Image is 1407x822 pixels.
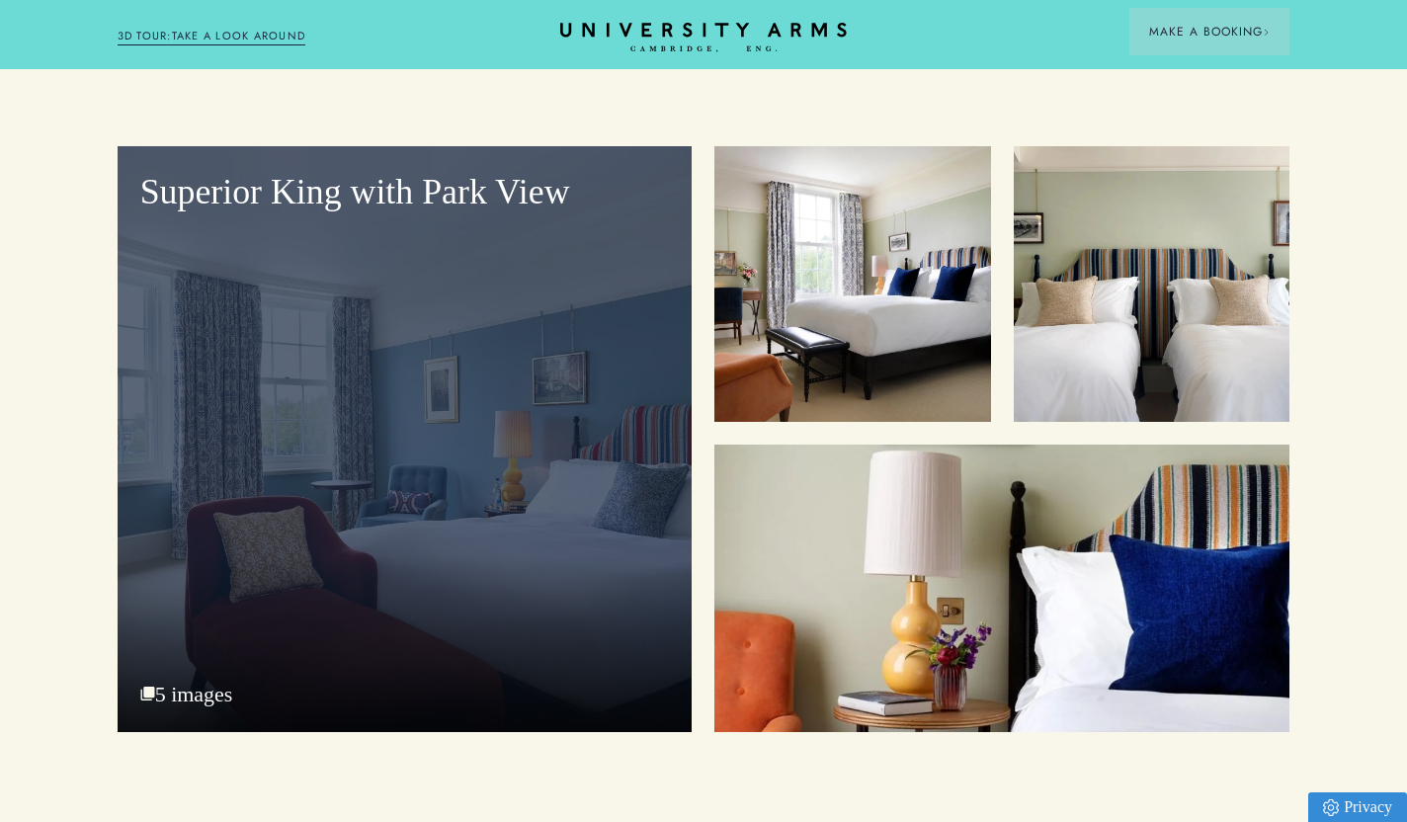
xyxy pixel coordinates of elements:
button: Make a BookingArrow icon [1129,8,1289,55]
span: Make a Booking [1149,23,1270,41]
p: Superior King with Park View [140,169,670,216]
img: Privacy [1323,799,1339,816]
a: Privacy [1308,792,1407,822]
a: Home [560,23,847,53]
a: 3D TOUR:TAKE A LOOK AROUND [118,28,306,45]
img: Arrow icon [1263,29,1270,36]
